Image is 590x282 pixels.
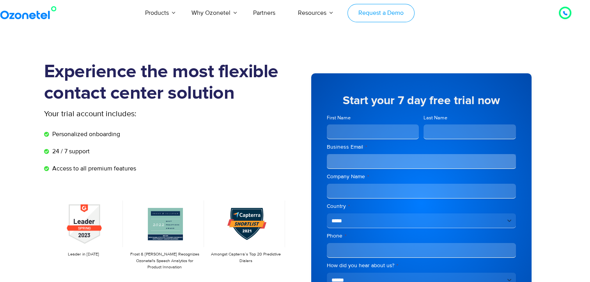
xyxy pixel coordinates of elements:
label: First Name [327,114,419,122]
p: Leader in [DATE] [48,251,119,258]
p: Amongst Capterra’s Top 20 Predictive Dialers [210,251,281,264]
span: 24 / 7 support [50,147,90,156]
label: How did you hear about us? [327,262,516,270]
h5: Start your 7 day free trial now [327,95,516,106]
label: Last Name [423,114,516,122]
label: Business Email [327,143,516,151]
label: Company Name [327,173,516,181]
label: Phone [327,232,516,240]
a: Request a Demo [347,4,414,22]
span: Personalized onboarding [50,129,120,139]
span: Access to all premium features [50,164,136,173]
h1: Experience the most flexible contact center solution [44,61,288,104]
p: Your trial account includes: [44,108,229,120]
label: Country [327,202,516,210]
p: Frost & [PERSON_NAME] Recognizes Ozonetel's Speech Analytics for Product Innovation [129,251,200,271]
